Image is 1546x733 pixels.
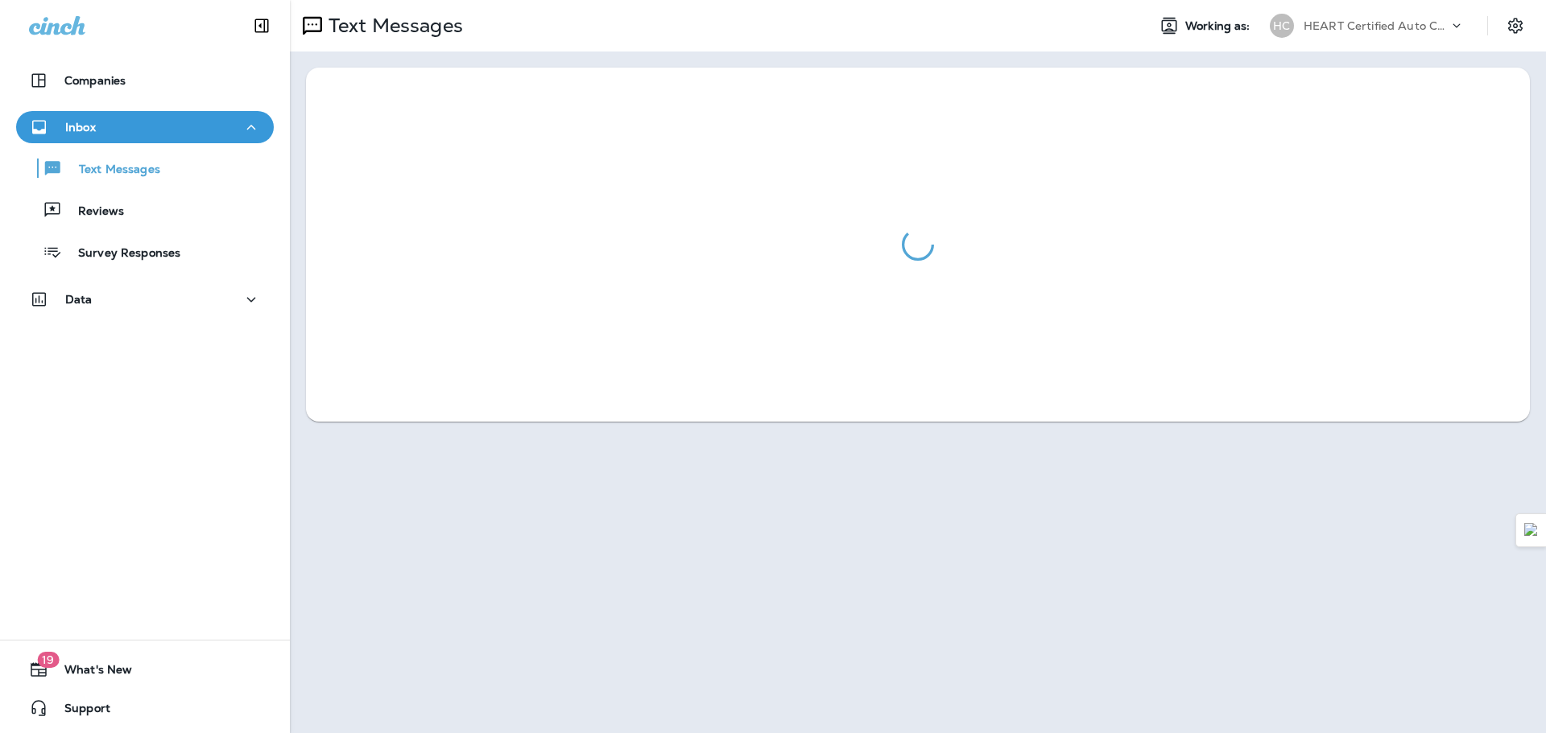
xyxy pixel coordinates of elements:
[16,235,274,269] button: Survey Responses
[239,10,284,42] button: Collapse Sidebar
[64,74,126,87] p: Companies
[1304,19,1449,32] p: HEART Certified Auto Care
[16,653,274,686] button: 19What's New
[62,204,124,220] p: Reviews
[16,283,274,315] button: Data
[63,163,160,178] p: Text Messages
[1501,11,1530,40] button: Settings
[16,151,274,185] button: Text Messages
[1524,523,1539,537] img: Detect Auto
[65,121,96,134] p: Inbox
[1185,19,1254,33] span: Working as:
[48,663,132,682] span: What's New
[16,692,274,724] button: Support
[322,14,463,38] p: Text Messages
[65,293,93,306] p: Data
[48,702,110,721] span: Support
[16,193,274,227] button: Reviews
[1270,14,1294,38] div: HC
[16,64,274,97] button: Companies
[16,111,274,143] button: Inbox
[37,652,59,668] span: 19
[62,246,180,261] p: Survey Responses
